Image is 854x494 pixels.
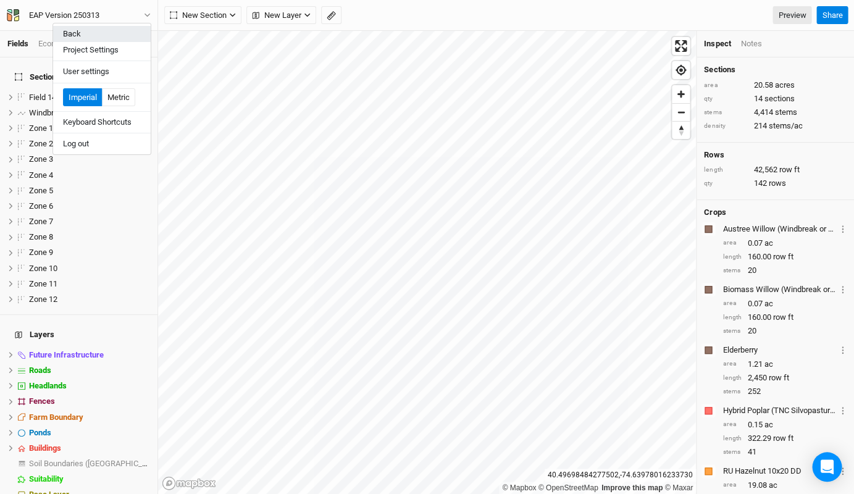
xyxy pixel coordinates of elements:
div: Zone 1 [29,124,150,133]
span: ac [764,298,772,309]
div: Field 14 [29,93,150,103]
div: area [722,299,741,308]
div: 0.07 [722,238,847,249]
div: Zone 2 [29,139,150,149]
span: Zone 6 [29,201,53,211]
div: Buildings [29,443,150,453]
div: Farm Boundary [29,412,150,422]
span: Windbreak Field 1 [29,108,91,117]
a: Mapbox logo [162,476,216,490]
button: Project Settings [53,42,151,58]
div: RU Hazelnut 10x20 DD [722,466,836,477]
span: Zone 10 [29,264,57,273]
button: Imperial [63,88,103,107]
span: New Section [170,9,227,22]
button: EAP Version 250313 [6,9,151,22]
div: EAP Version 250313 [29,9,99,22]
div: Austree Willow (Windbreak or Screen) [722,224,836,235]
div: 322.29 [722,433,847,444]
div: length [722,374,741,383]
div: 41 [722,446,847,458]
div: 19.08 [722,480,847,491]
div: Zone 10 [29,264,150,274]
a: OpenStreetMap [538,484,598,492]
div: area [722,238,741,248]
button: Enter fullscreen [672,37,690,55]
span: ac [764,359,772,370]
div: 160.00 [722,251,847,262]
button: Keyboard Shortcuts [53,114,151,130]
div: Ponds [29,428,150,438]
div: area [722,359,741,369]
div: Zone 8 [29,232,150,242]
span: Headlands [29,381,67,390]
span: acres [774,80,794,91]
a: Improve this map [601,484,663,492]
span: Suitability [29,474,64,484]
div: 1.21 [722,359,847,370]
div: 20.58 [704,80,847,91]
div: area [722,480,741,490]
button: Back [53,26,151,42]
span: New Layer [252,9,301,22]
button: New Section [164,6,241,25]
div: stems [722,387,741,396]
span: Zone 2 [29,139,53,148]
button: Zoom in [672,85,690,103]
h4: Layers [7,322,150,347]
div: Soil Boundaries (US) [29,459,150,469]
div: qty [704,179,747,188]
button: Shortcut: M [321,6,341,25]
h4: Crops [704,207,726,217]
div: 214 [704,120,847,132]
div: 160.00 [722,312,847,323]
span: Buildings [29,443,61,453]
div: Economics [38,38,77,49]
div: Windbreak Field 1 [29,108,150,118]
a: Mapbox [502,484,536,492]
div: 252 [722,386,847,397]
span: Zone 12 [29,295,57,304]
div: Zone 12 [29,295,150,304]
a: Maxar [664,484,693,492]
button: Find my location [672,61,690,79]
div: 0.07 [722,298,847,309]
div: Zone 5 [29,186,150,196]
div: area [722,420,741,429]
span: Field 14 [29,93,56,102]
div: Future Infrastructure [29,350,150,360]
span: Zone 5 [29,186,53,195]
div: length [722,253,741,262]
div: Fences [29,396,150,406]
div: Inspect [704,38,731,49]
span: Farm Boundary [29,412,83,422]
div: stems [704,108,747,117]
button: Crop Usage [839,222,847,236]
div: Zone 7 [29,217,150,227]
div: area [704,81,747,90]
div: 142 [704,178,847,189]
span: Ponds [29,428,51,437]
div: 2,450 [722,372,847,383]
a: Preview [772,6,811,25]
span: Zoom out [672,104,690,121]
div: 4,414 [704,107,847,118]
span: Soil Boundaries ([GEOGRAPHIC_DATA]) [29,459,166,468]
button: Crop Usage [839,403,847,417]
span: row ft [768,372,789,383]
div: Open Intercom Messenger [812,452,842,482]
button: User settings [53,64,151,80]
div: Elderberry [722,345,836,356]
span: stems [774,107,797,118]
div: Zone 6 [29,201,150,211]
h4: Sections [704,65,847,75]
div: stems [722,266,741,275]
span: stems/ac [768,120,802,132]
span: Reset bearing to north [672,122,690,139]
span: sections [764,93,794,104]
div: 42,562 [704,164,847,175]
button: Crop Usage [839,464,847,478]
span: ac [764,238,772,249]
